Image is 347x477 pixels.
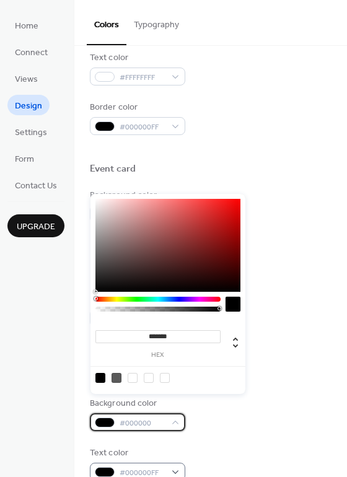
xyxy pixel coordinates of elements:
[7,214,64,237] button: Upgrade
[7,68,45,89] a: Views
[15,20,38,33] span: Home
[7,95,50,115] a: Design
[7,121,55,142] a: Settings
[15,73,38,86] span: Views
[160,373,170,383] div: rgb(255, 255, 255)
[7,148,42,168] a: Form
[90,51,183,64] div: Text color
[90,447,183,460] div: Text color
[7,15,46,35] a: Home
[90,189,183,202] div: Background color
[15,153,34,166] span: Form
[144,373,154,383] div: rgba(255, 255, 255, 0.17647058823529413)
[7,42,55,62] a: Connect
[120,71,165,84] span: #FFFFFFFF
[15,100,42,113] span: Design
[15,126,47,139] span: Settings
[120,417,165,430] span: #000000
[15,46,48,59] span: Connect
[95,373,105,383] div: rgb(0, 0, 0)
[95,352,221,359] label: hex
[112,373,121,383] div: rgba(0, 0, 0, 0.6470588235294118)
[128,373,138,383] div: rgba(255, 255, 255, 0.22745098039215686)
[90,163,136,176] div: Event card
[90,101,183,114] div: Border color
[17,221,55,234] span: Upgrade
[7,175,64,195] a: Contact Us
[15,180,57,193] span: Contact Us
[90,397,183,410] div: Background color
[120,121,165,134] span: #000000FF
